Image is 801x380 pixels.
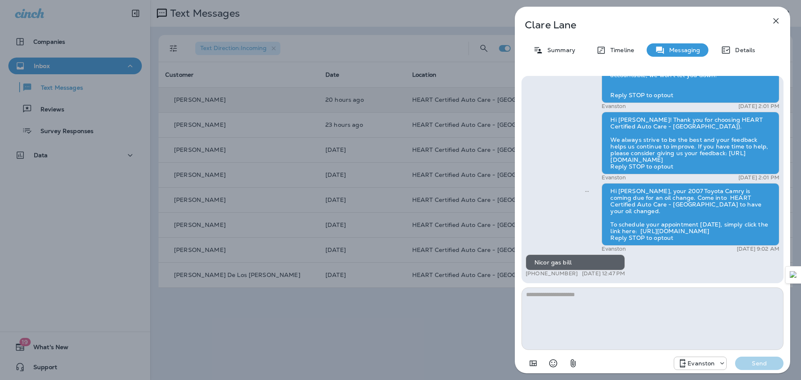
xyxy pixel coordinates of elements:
button: Select an emoji [545,355,562,372]
div: Hi [PERSON_NAME], your 2007 Toyota Camry is coming due for an oil change. Come into HEART Certifi... [602,183,779,246]
p: [DATE] 2:01 PM [738,174,779,181]
span: Sent [585,187,589,194]
p: Summary [543,47,575,53]
div: Hi [PERSON_NAME]! Thank you for choosing HEART Certified Auto Care - [GEOGRAPHIC_DATA]}. We alway... [602,112,779,174]
p: [DATE] 9:02 AM [737,246,779,252]
div: +1 (847) 892-1225 [674,358,726,368]
p: Clare Lane [525,19,753,31]
p: Evanston [602,246,626,252]
p: Evanston [602,103,626,110]
p: Timeline [606,47,634,53]
button: Add in a premade template [525,355,542,372]
p: [DATE] 12:47 PM [582,270,625,277]
p: [DATE] 2:01 PM [738,103,779,110]
p: Details [731,47,755,53]
p: Messaging [665,47,700,53]
div: Nicor gas bill [526,254,625,270]
p: Evanston [688,360,715,367]
p: Evanston [602,174,626,181]
img: Detect Auto [790,271,797,279]
p: [PHONE_NUMBER] [526,270,578,277]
